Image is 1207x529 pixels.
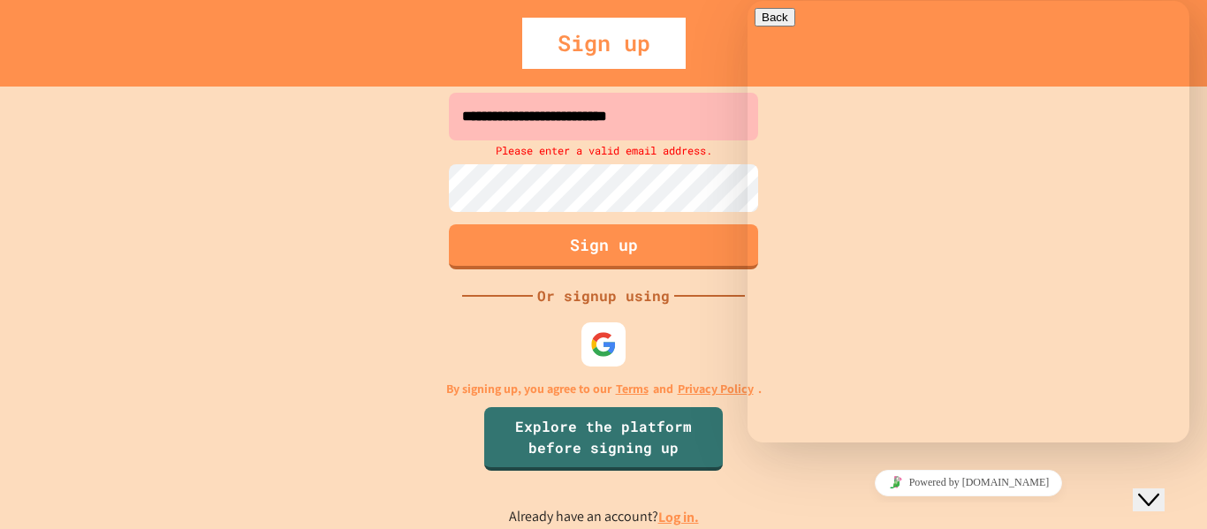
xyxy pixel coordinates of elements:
div: Sign up [522,18,686,69]
a: Explore the platform before signing up [484,407,723,471]
button: Sign up [449,224,758,269]
iframe: chat widget [748,463,1189,503]
img: google-icon.svg [590,331,617,358]
iframe: chat widget [1133,458,1189,511]
p: Already have an account? [509,506,699,528]
a: Privacy Policy [678,380,754,398]
a: Log in. [658,508,699,526]
a: Terms [616,380,649,398]
iframe: chat widget [748,1,1189,442]
div: Please enter a valid email address. [444,140,763,160]
p: By signing up, you agree to our and . [446,380,762,398]
div: Or signup using [533,285,674,306]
